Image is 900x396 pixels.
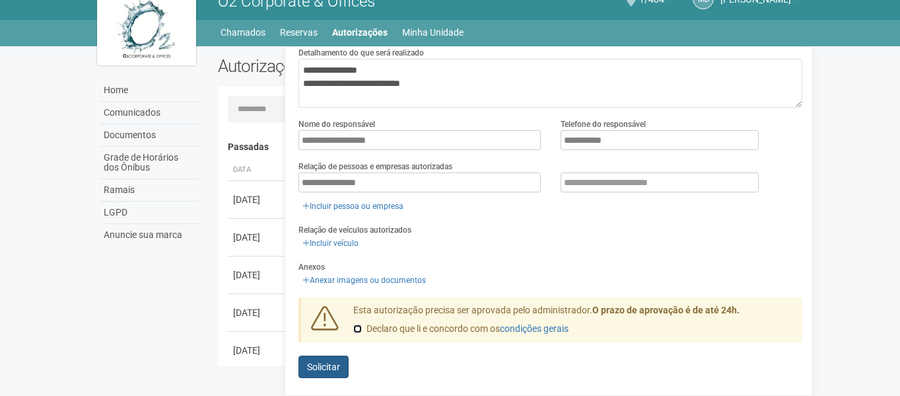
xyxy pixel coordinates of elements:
label: Anexos [298,261,325,273]
a: LGPD [100,202,198,224]
a: Grade de Horários dos Ônibus [100,147,198,179]
label: Detalhamento do que será realizado [298,47,424,59]
button: Solicitar [298,356,349,378]
input: Declaro que li e concordo com oscondições gerais [353,325,362,333]
label: Relação de veículos autorizados [298,224,411,236]
a: Comunicados [100,102,198,124]
a: Incluir pessoa ou empresa [298,199,407,214]
a: Reservas [280,23,318,42]
div: [DATE] [233,231,282,244]
a: Anuncie sua marca [100,224,198,246]
div: [DATE] [233,344,282,357]
label: Nome do responsável [298,118,375,130]
h4: Passadas [228,142,794,152]
label: Telefone do responsável [561,118,646,130]
a: Ramais [100,179,198,202]
a: Minha Unidade [402,23,464,42]
strong: O prazo de aprovação é de até 24h. [592,305,740,315]
a: Anexar imagens ou documentos [298,273,430,288]
div: [DATE] [233,193,282,206]
a: condições gerais [500,323,569,334]
label: Relação de pessoas e empresas autorizadas [298,161,452,173]
th: Data [228,159,287,181]
div: Esta autorização precisa ser aprovada pelo administrador. [343,304,803,342]
label: Declaro que li e concordo com os [353,323,569,336]
a: Incluir veículo [298,236,363,251]
a: Chamados [221,23,265,42]
a: Autorizações [332,23,388,42]
div: [DATE] [233,268,282,282]
a: Home [100,79,198,102]
h2: Autorizações [218,56,501,76]
a: Documentos [100,124,198,147]
span: Solicitar [307,362,340,372]
div: [DATE] [233,306,282,319]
